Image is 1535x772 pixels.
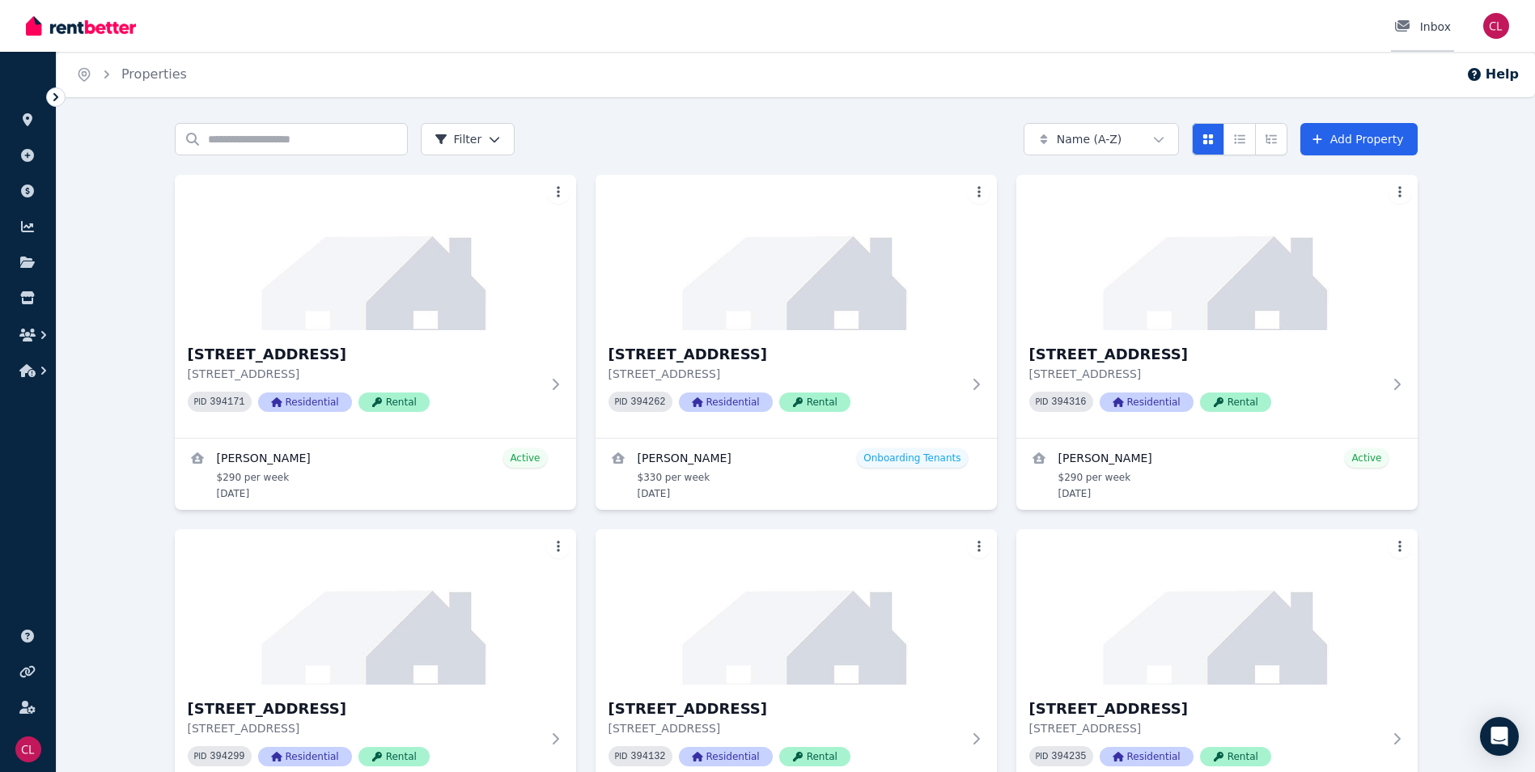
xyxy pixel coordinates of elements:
p: [STREET_ADDRESS] [1029,366,1382,382]
button: Card view [1192,123,1224,155]
span: Residential [679,747,773,766]
button: Expanded list view [1255,123,1287,155]
h3: [STREET_ADDRESS] [1029,343,1382,366]
span: Residential [1100,747,1194,766]
small: PID [615,752,628,761]
img: 52/4406 Pacific Hwy, Twelve Mile Creek [596,175,997,330]
button: More options [968,536,990,558]
img: RentBetter [26,14,136,38]
p: [STREET_ADDRESS] [608,366,961,382]
p: [STREET_ADDRESS] [188,720,541,736]
span: Rental [779,747,850,766]
img: Charlach Pty Ltd [15,736,41,762]
span: Rental [358,747,430,766]
nav: Breadcrumb [57,52,206,97]
img: 57/4406 Pacific Hwy, Twelve Mile Creek [1016,529,1418,685]
h3: [STREET_ADDRESS] [1029,698,1382,720]
div: Inbox [1394,19,1451,35]
div: View options [1192,123,1287,155]
button: More options [547,536,570,558]
button: More options [547,181,570,204]
span: Rental [779,392,850,412]
button: More options [1389,181,1411,204]
code: 394171 [210,397,244,408]
div: Open Intercom Messenger [1480,717,1519,756]
p: [STREET_ADDRESS] [188,366,541,382]
img: Charlach Pty Ltd [1483,13,1509,39]
small: PID [194,397,207,406]
h3: [STREET_ADDRESS] [188,343,541,366]
img: 55/4406 Pacific Hwy, Twelve Mile Creek [596,529,997,685]
a: View details for Michelle O'Brien [596,439,997,510]
code: 394132 [630,751,665,762]
a: 52/4406 Pacific Hwy, Twelve Mile Creek[STREET_ADDRESS][STREET_ADDRESS]PID 394262ResidentialRental [596,175,997,438]
button: Compact list view [1223,123,1256,155]
a: 53/4406 Pacific Hwy, Twelve Mile Creek[STREET_ADDRESS][STREET_ADDRESS]PID 394316ResidentialRental [1016,175,1418,438]
button: Name (A-Z) [1024,123,1179,155]
small: PID [615,397,628,406]
span: Residential [258,747,352,766]
img: 54/4406 Pacific Hwy, Twelve Mile Creek [175,529,576,685]
code: 394262 [630,397,665,408]
a: Properties [121,66,187,82]
small: PID [1036,752,1049,761]
button: More options [1389,536,1411,558]
button: Filter [421,123,515,155]
code: 394299 [210,751,244,762]
span: Rental [1200,392,1271,412]
small: PID [1036,397,1049,406]
span: Rental [1200,747,1271,766]
code: 394235 [1051,751,1086,762]
h3: [STREET_ADDRESS] [608,698,961,720]
span: Filter [435,131,482,147]
span: Name (A-Z) [1057,131,1122,147]
button: More options [968,181,990,204]
img: 53/4406 Pacific Hwy, Twelve Mile Creek [1016,175,1418,330]
a: 51/4406 Pacific Hwy, Twelve Mile Creek[STREET_ADDRESS][STREET_ADDRESS]PID 394171ResidentialRental [175,175,576,438]
a: View details for Jay Cederholm [175,439,576,510]
span: Rental [358,392,430,412]
span: Residential [679,392,773,412]
a: Add Property [1300,123,1418,155]
small: PID [194,752,207,761]
p: [STREET_ADDRESS] [608,720,961,736]
h3: [STREET_ADDRESS] [608,343,961,366]
img: 51/4406 Pacific Hwy, Twelve Mile Creek [175,175,576,330]
p: [STREET_ADDRESS] [1029,720,1382,736]
span: Residential [258,392,352,412]
code: 394316 [1051,397,1086,408]
button: Help [1466,65,1519,84]
span: Residential [1100,392,1194,412]
h3: [STREET_ADDRESS] [188,698,541,720]
a: View details for Ryan O'Dwyer [1016,439,1418,510]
